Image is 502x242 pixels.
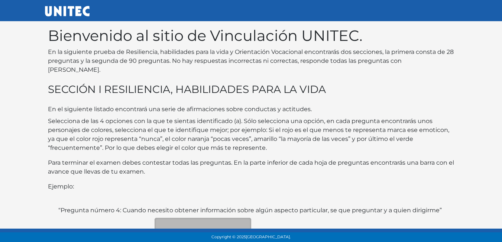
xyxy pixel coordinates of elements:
[246,235,291,239] span: [GEOGRAPHIC_DATA].
[48,105,454,114] p: En el siguiente listado encontrará una serie de afirmaciones sobre conductas y actitudes.
[58,206,442,215] label: “Pregunta número 4: Cuando necesito obtener información sobre algún aspecto particular, se que pr...
[48,182,454,191] p: Ejemplo:
[48,158,454,176] p: Para terminar el examen debes contestar todas las preguntas. En la parte inferior de cada hoja de...
[48,117,454,152] p: Selecciona de las 4 opciones con la que te sientas identificado (a). Sólo selecciona una opción, ...
[48,27,454,45] h1: Bienvenido al sitio de Vinculación UNITEC.
[48,48,454,74] p: En la siguiente prueba de Resiliencia, habilidades para la vida y Orientación Vocacional encontra...
[48,83,454,96] h3: SECCIÓN I RESILIENCIA, HABILIDADES PARA LA VIDA
[45,6,90,16] img: UNITEC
